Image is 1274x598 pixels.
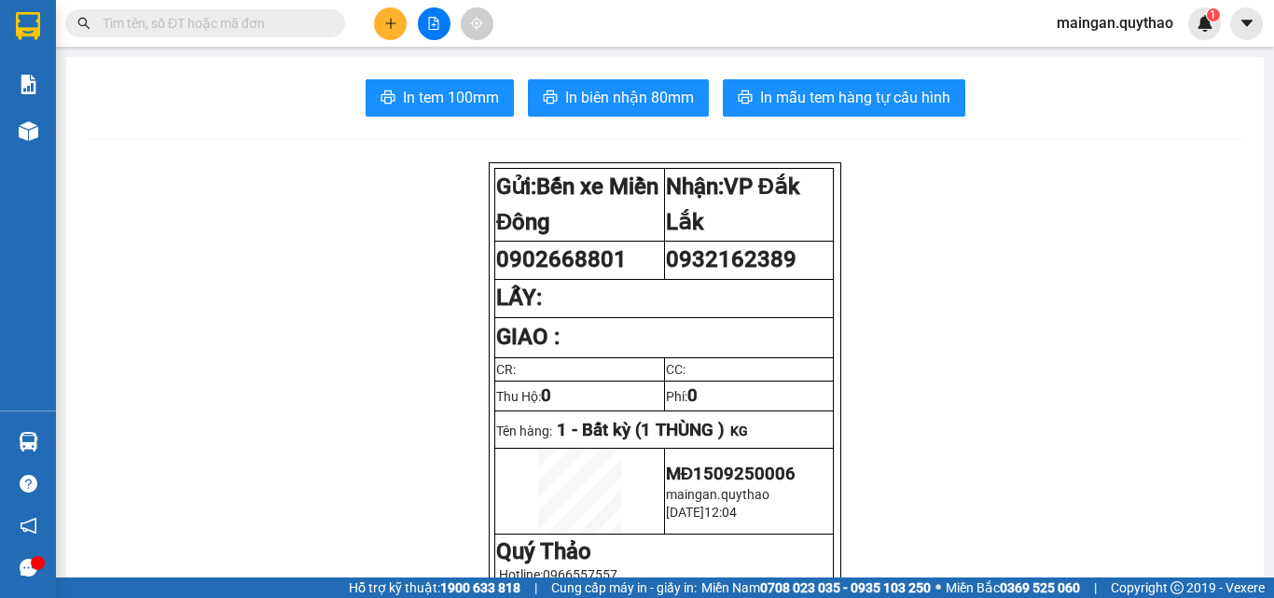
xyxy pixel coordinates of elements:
span: 0966557557 [543,567,617,582]
span: Bến xe Miền Đông [496,174,658,235]
span: ⚪️ [935,584,941,591]
img: icon-new-feature [1197,15,1213,32]
button: caret-down [1230,7,1263,40]
span: [DATE] [666,505,704,520]
td: CC: [664,357,834,381]
span: file-add [427,17,440,30]
strong: Gửi: [496,174,658,235]
span: notification [20,517,37,535]
span: Miền Bắc [946,577,1080,598]
span: Hỗ trợ kỹ thuật: [349,577,520,598]
button: aim [461,7,493,40]
span: KG [730,424,748,438]
img: solution-icon [19,75,38,94]
span: Hotline: [499,567,617,582]
img: warehouse-icon [19,121,38,141]
strong: 0369 525 060 [1000,580,1080,595]
span: aim [470,17,483,30]
span: printer [543,90,558,107]
strong: LẤY: [496,285,542,311]
span: 0 [687,385,698,406]
sup: 1 [1207,8,1220,21]
span: 12:04 [704,505,737,520]
span: 0932162389 [666,246,796,272]
p: Tên hàng: [496,420,832,440]
span: copyright [1170,581,1184,594]
span: plus [384,17,397,30]
img: warehouse-icon [19,432,38,452]
button: printerIn mẫu tem hàng tự cấu hình [723,79,965,117]
span: 0902668801 [496,246,627,272]
span: search [77,17,90,30]
span: | [534,577,537,598]
span: | [1094,577,1097,598]
button: printerIn tem 100mm [366,79,514,117]
td: Thu Hộ: [495,381,665,410]
input: Tìm tên, số ĐT hoặc mã đơn [103,13,323,34]
td: CR: [495,357,665,381]
button: printerIn biên nhận 80mm [528,79,709,117]
span: printer [738,90,753,107]
span: question-circle [20,475,37,493]
span: VP Đắk Lắk [666,174,800,235]
span: MĐ1509250006 [666,464,796,484]
span: 1 [1210,8,1216,21]
span: In tem 100mm [403,86,499,109]
span: printer [381,90,395,107]
strong: 0708 023 035 - 0935 103 250 [760,580,931,595]
span: Cung cấp máy in - giấy in: [551,577,697,598]
strong: 1900 633 818 [440,580,520,595]
strong: Quý Thảo [496,538,591,564]
strong: GIAO : [496,324,560,350]
span: caret-down [1239,15,1255,32]
span: In biên nhận 80mm [565,86,694,109]
strong: Nhận: [666,174,800,235]
span: 0 [541,385,551,406]
span: message [20,559,37,577]
span: maingan.quythao [1042,11,1188,35]
span: 1 - Bất kỳ (1 THÙNG ) [557,420,725,440]
td: Phí: [664,381,834,410]
img: logo-vxr [16,12,40,40]
button: plus [374,7,407,40]
span: Miền Nam [701,577,931,598]
span: In mẫu tem hàng tự cấu hình [760,86,950,109]
span: maingan.quythao [666,487,769,502]
button: file-add [418,7,450,40]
